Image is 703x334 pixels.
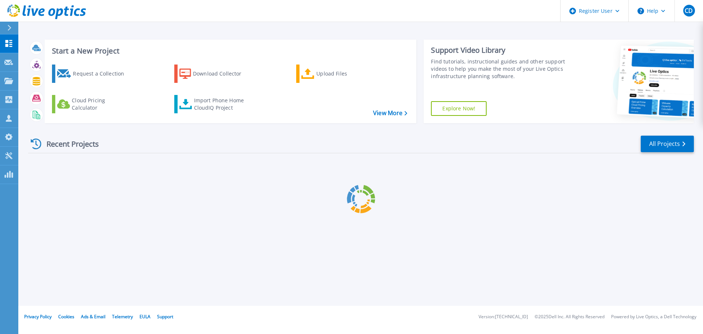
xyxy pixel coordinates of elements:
a: View More [373,110,407,117]
a: Privacy Policy [24,313,52,320]
a: Cookies [58,313,74,320]
li: Powered by Live Optics, a Dell Technology [611,315,696,319]
a: Ads & Email [81,313,105,320]
div: Download Collector [193,66,252,81]
h3: Start a New Project [52,47,407,55]
a: EULA [140,313,150,320]
div: Cloud Pricing Calculator [72,97,130,111]
a: Download Collector [174,65,256,83]
a: Request a Collection [52,65,134,83]
div: Find tutorials, instructional guides and other support videos to help you make the most of your L... [431,58,569,80]
div: Support Video Library [431,45,569,55]
div: Request a Collection [73,66,131,81]
a: All Projects [641,136,694,152]
a: Explore Now! [431,101,487,116]
div: Import Phone Home CloudIQ Project [194,97,251,111]
a: Support [157,313,173,320]
a: Telemetry [112,313,133,320]
li: © 2025 Dell Inc. All Rights Reserved [535,315,605,319]
div: Recent Projects [28,135,109,153]
div: Upload Files [316,66,375,81]
span: CD [685,8,693,14]
a: Upload Files [296,65,378,83]
li: Version: [TECHNICAL_ID] [479,315,528,319]
a: Cloud Pricing Calculator [52,95,134,113]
